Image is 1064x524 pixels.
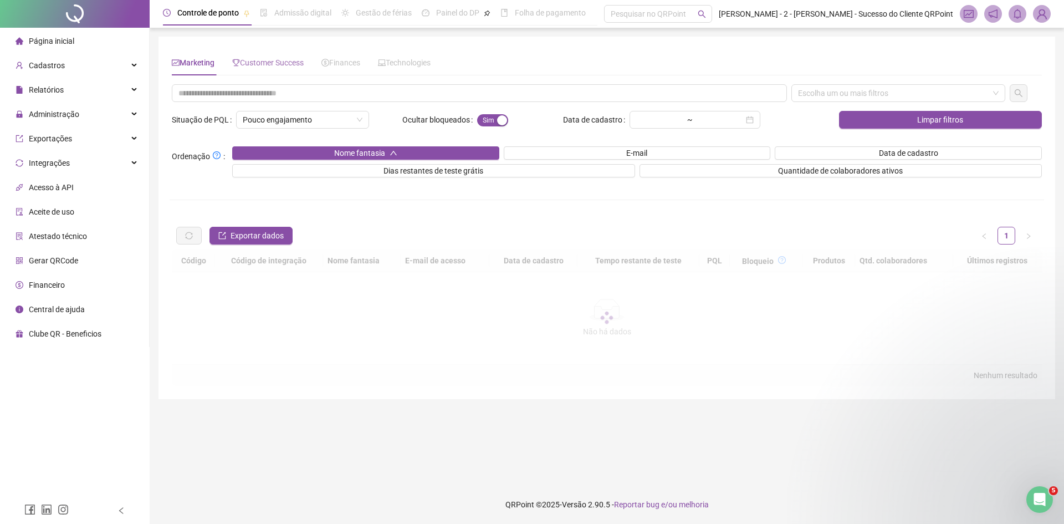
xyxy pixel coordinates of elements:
[775,146,1042,160] button: Data de cadastro
[16,135,23,143] span: export
[997,227,1015,245] li: 1
[29,183,74,192] span: Acesso à API
[209,227,293,245] button: Exportar dados
[29,232,87,241] span: Atestado técnico
[177,8,239,17] span: Controle de ponto
[614,500,709,509] span: Reportar bug e/ou melhoria
[210,149,223,162] button: Ordenação:
[172,111,236,129] label: Situação de PQL
[383,165,483,177] span: Dias restantes de teste grátis
[500,9,508,17] span: book
[515,8,586,17] span: Folha de pagamento
[975,227,993,245] button: left
[16,62,23,69] span: user-add
[172,59,180,67] span: fund
[243,111,362,128] span: Pouco engajamento
[640,164,1042,177] button: Quantidade de colaboradores ativos
[16,184,23,191] span: api
[29,37,74,45] span: Página inicial
[626,147,647,159] span: E-mail
[163,9,171,17] span: clock-circle
[1025,233,1032,240] span: right
[16,37,23,45] span: home
[683,116,697,124] div: ~
[1049,486,1058,495] span: 5
[16,86,23,94] span: file
[16,281,23,289] span: dollar
[172,149,225,162] span: Ordenação :
[484,10,490,17] span: pushpin
[16,110,23,118] span: lock
[1020,227,1037,245] li: Próxima página
[29,329,101,338] span: Clube QR - Beneficios
[16,232,23,240] span: solution
[988,9,998,19] span: notification
[16,208,23,216] span: audit
[321,58,360,67] span: Finances
[232,164,635,177] button: Dias restantes de teste grátis
[917,114,963,126] span: Limpar filtros
[341,9,349,17] span: sun
[390,149,397,157] span: up
[232,146,499,160] button: Nome fantasiaup
[879,147,938,159] span: Data de cadastro
[16,257,23,264] span: qrcode
[117,507,125,515] span: left
[778,165,903,177] span: Quantidade de colaboradores ativos
[356,8,412,17] span: Gestão de férias
[402,111,477,129] label: Ocultar bloqueados
[422,9,429,17] span: dashboard
[998,227,1015,244] a: 1
[231,230,284,242] span: Exportar dados
[150,485,1064,524] footer: QRPoint © 2025 - 2.90.5 -
[260,9,268,17] span: file-done
[218,232,226,240] span: export
[176,227,202,245] button: sync
[1012,9,1022,19] span: bell
[16,306,23,313] span: info-circle
[24,504,35,515] span: facebook
[232,58,304,67] span: Customer Success
[29,61,65,70] span: Cadastros
[41,504,52,515] span: linkedin
[378,59,386,67] span: laptop
[29,207,74,216] span: Aceite de uso
[29,85,64,94] span: Relatórios
[563,111,630,129] label: Data de cadastro
[1020,227,1037,245] button: right
[29,281,65,289] span: Financeiro
[975,227,993,245] li: Página anterior
[274,8,331,17] span: Admissão digital
[29,110,79,119] span: Administração
[1026,486,1053,513] iframe: Intercom live chat
[698,10,706,18] span: search
[213,151,221,159] span: question-circle
[232,59,240,67] span: trophy
[839,111,1042,129] button: Limpar filtros
[334,147,385,159] span: Nome fantasia
[321,59,329,67] span: dollar
[562,500,586,509] span: Versão
[981,233,988,240] span: left
[504,146,771,160] button: E-mail
[29,305,85,314] span: Central de ajuda
[243,10,250,17] span: pushpin
[29,256,78,265] span: Gerar QRCode
[16,330,23,338] span: gift
[29,159,70,167] span: Integrações
[16,159,23,167] span: sync
[1034,6,1050,22] img: 39070
[719,8,953,20] span: [PERSON_NAME] - 2 - [PERSON_NAME] - Sucesso do Cliente QRPoint
[58,504,69,515] span: instagram
[964,9,974,19] span: fund
[378,58,431,67] span: Technologies
[172,58,214,67] span: Marketing
[436,8,479,17] span: Painel do DP
[29,134,72,143] span: Exportações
